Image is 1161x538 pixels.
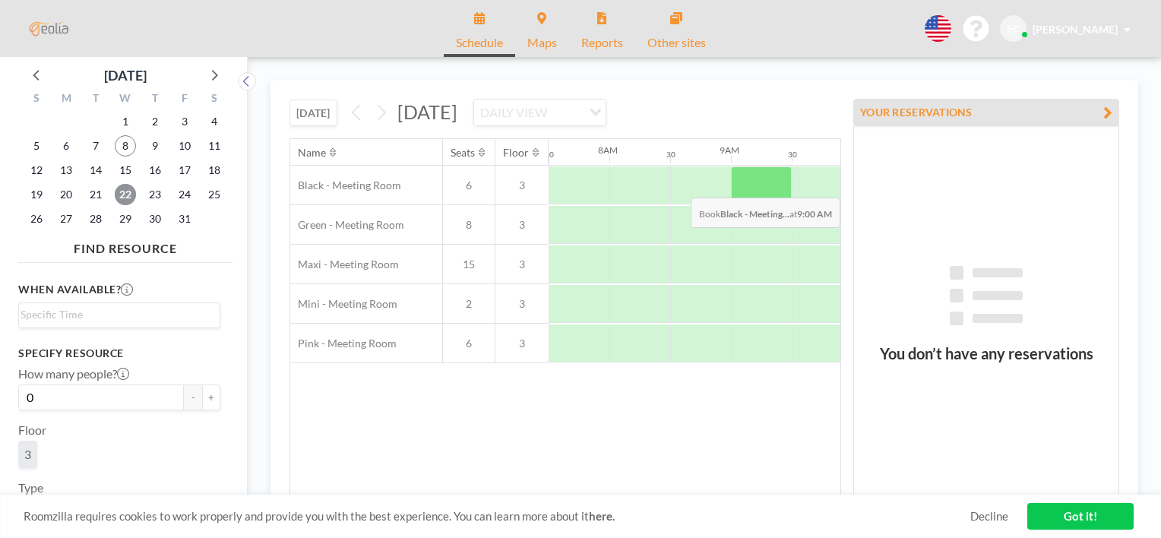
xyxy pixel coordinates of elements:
[1027,503,1134,530] a: Got it!
[144,160,166,181] span: Thursday, October 16, 2025
[115,160,136,181] span: Wednesday, October 15, 2025
[495,258,549,271] span: 3
[81,90,111,109] div: T
[495,337,549,350] span: 3
[199,90,229,109] div: S
[22,90,52,109] div: S
[691,198,840,228] span: Book at
[204,111,225,132] span: Saturday, October 4, 2025
[477,103,550,122] span: DAILY VIEW
[720,208,789,220] b: Black - Meeting...
[174,135,195,157] span: Friday, October 10, 2025
[720,144,739,156] div: 9AM
[581,36,623,49] span: Reports
[290,179,401,192] span: Black - Meeting Room
[140,90,169,109] div: T
[24,447,31,461] span: 3
[290,337,397,350] span: Pink - Meeting Room
[666,150,675,160] div: 30
[26,208,47,229] span: Sunday, October 26, 2025
[18,480,43,495] label: Type
[204,184,225,205] span: Saturday, October 25, 2025
[26,184,47,205] span: Sunday, October 19, 2025
[853,99,1119,125] button: YOUR RESERVATIONS
[443,337,495,350] span: 6
[298,146,326,160] div: Name
[495,179,549,192] span: 3
[18,366,129,381] label: How many people?
[169,90,199,109] div: F
[144,135,166,157] span: Thursday, October 9, 2025
[289,100,337,126] button: [DATE]
[18,347,220,360] h3: Specify resource
[451,146,475,160] div: Seats
[647,36,706,49] span: Other sites
[854,344,1118,363] h3: You don’t have any reservations
[589,509,615,523] a: here.
[111,90,141,109] div: W
[290,218,404,232] span: Green - Meeting Room
[19,303,220,326] div: Search for option
[456,36,503,49] span: Schedule
[598,144,618,156] div: 8AM
[970,509,1008,524] a: Decline
[174,208,195,229] span: Friday, October 31, 2025
[174,184,195,205] span: Friday, October 24, 2025
[503,146,529,160] div: Floor
[174,160,195,181] span: Friday, October 17, 2025
[115,111,136,132] span: Wednesday, October 1, 2025
[115,208,136,229] span: Wednesday, October 29, 2025
[174,111,195,132] span: Friday, October 3, 2025
[144,184,166,205] span: Thursday, October 23, 2025
[290,258,399,271] span: Maxi - Meeting Room
[184,385,202,410] button: -
[85,184,106,205] span: Tuesday, October 21, 2025
[443,258,495,271] span: 15
[443,297,495,311] span: 2
[24,509,970,524] span: Roomzilla requires cookies to work properly and provide you with the best experience. You can lea...
[495,218,549,232] span: 3
[24,14,73,44] img: organization-logo
[85,135,106,157] span: Tuesday, October 7, 2025
[443,179,495,192] span: 6
[18,422,46,438] label: Floor
[55,160,77,181] span: Monday, October 13, 2025
[474,100,606,125] div: Search for option
[202,385,220,410] button: +
[26,160,47,181] span: Sunday, October 12, 2025
[144,111,166,132] span: Thursday, October 2, 2025
[115,135,136,157] span: Wednesday, October 8, 2025
[18,235,233,256] h4: FIND RESOURCE
[26,135,47,157] span: Sunday, October 5, 2025
[115,184,136,205] span: Wednesday, October 22, 2025
[204,135,225,157] span: Saturday, October 11, 2025
[552,103,580,122] input: Search for option
[797,208,832,220] b: 9:00 AM
[55,208,77,229] span: Monday, October 27, 2025
[788,150,797,160] div: 30
[21,306,211,323] input: Search for option
[495,297,549,311] span: 3
[527,36,557,49] span: Maps
[85,208,106,229] span: Tuesday, October 28, 2025
[104,65,147,86] div: [DATE]
[204,160,225,181] span: Saturday, October 18, 2025
[397,100,457,123] span: [DATE]
[55,135,77,157] span: Monday, October 6, 2025
[443,218,495,232] span: 8
[144,208,166,229] span: Thursday, October 30, 2025
[1007,22,1020,36] span: SC
[55,184,77,205] span: Monday, October 20, 2025
[85,160,106,181] span: Tuesday, October 14, 2025
[545,150,554,160] div: 30
[1033,23,1118,36] span: [PERSON_NAME]
[290,297,397,311] span: Mini - Meeting Room
[52,90,81,109] div: M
